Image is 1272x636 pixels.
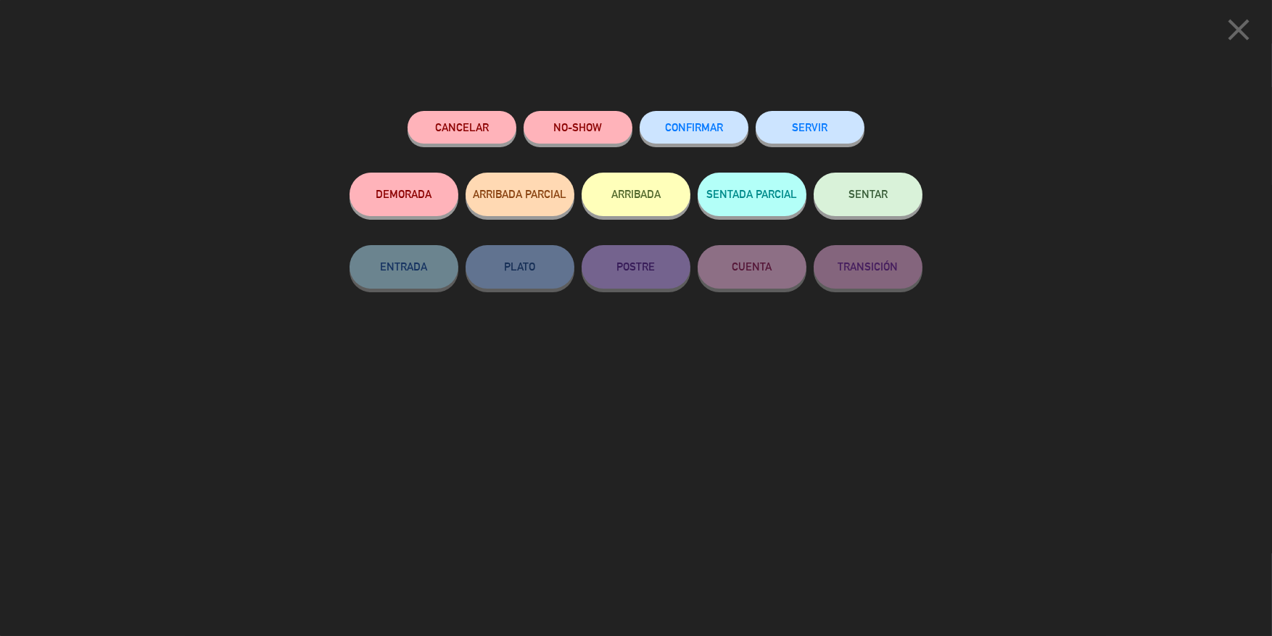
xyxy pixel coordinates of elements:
[474,188,567,200] span: ARRIBADA PARCIAL
[1216,11,1261,54] button: close
[756,111,864,144] button: SERVIR
[524,111,632,144] button: NO-SHOW
[1221,12,1257,48] i: close
[665,121,723,133] span: CONFIRMAR
[698,173,806,216] button: SENTADA PARCIAL
[698,245,806,289] button: CUENTA
[848,188,888,200] span: SENTAR
[466,245,574,289] button: PLATO
[814,245,922,289] button: TRANSICIÓN
[350,245,458,289] button: ENTRADA
[814,173,922,216] button: SENTAR
[582,173,690,216] button: ARRIBADA
[350,173,458,216] button: DEMORADA
[582,245,690,289] button: POSTRE
[408,111,516,144] button: Cancelar
[640,111,748,144] button: CONFIRMAR
[466,173,574,216] button: ARRIBADA PARCIAL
